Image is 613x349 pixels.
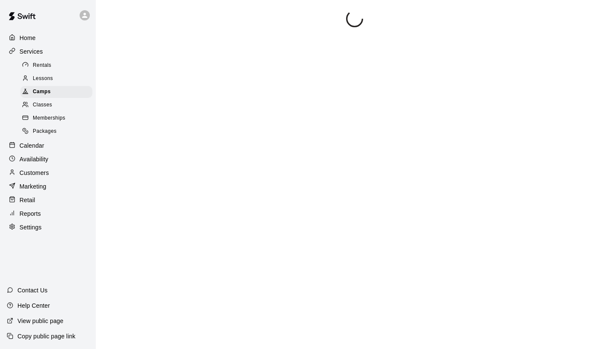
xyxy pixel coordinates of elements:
a: Services [7,45,89,58]
a: Lessons [20,72,96,85]
p: Copy public page link [17,332,75,340]
a: Rentals [20,59,96,72]
p: Contact Us [17,286,48,295]
span: Camps [33,88,51,96]
p: Retail [20,196,35,204]
a: Packages [20,125,96,138]
span: Memberships [33,114,65,123]
a: Retail [7,194,89,206]
a: Calendar [7,139,89,152]
a: Customers [7,166,89,179]
a: Memberships [20,112,96,125]
p: View public page [17,317,63,325]
div: Camps [20,86,92,98]
p: Availability [20,155,49,163]
a: Marketing [7,180,89,193]
div: Memberships [20,112,92,124]
p: Help Center [17,301,50,310]
a: Camps [20,86,96,99]
a: Reports [7,207,89,220]
a: Settings [7,221,89,234]
div: Packages [20,126,92,137]
a: Availability [7,153,89,166]
span: Lessons [33,74,53,83]
span: Packages [33,127,57,136]
span: Rentals [33,61,52,70]
div: Lessons [20,73,92,85]
p: Calendar [20,141,44,150]
p: Customers [20,169,49,177]
a: Home [7,31,89,44]
p: Services [20,47,43,56]
div: Classes [20,99,92,111]
p: Home [20,34,36,42]
span: Classes [33,101,52,109]
p: Settings [20,223,42,232]
div: Rentals [20,60,92,72]
p: Marketing [20,182,46,191]
p: Reports [20,209,41,218]
a: Classes [20,99,96,112]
